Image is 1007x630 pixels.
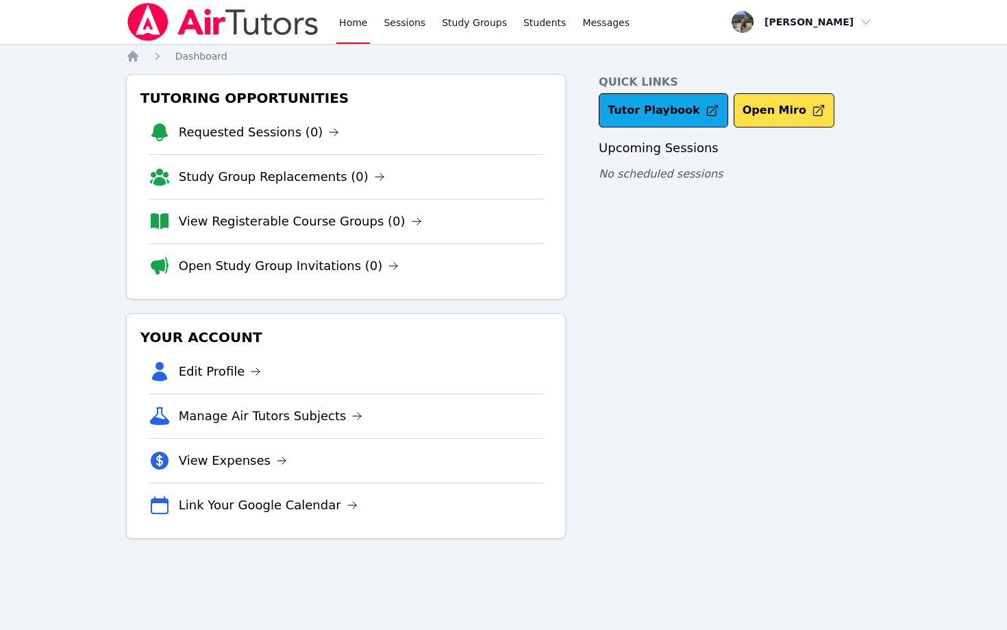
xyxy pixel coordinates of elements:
a: Requested Sessions (0) [179,123,340,142]
a: Study Group Replacements (0) [179,167,385,186]
span: Dashboard [175,51,227,62]
a: Dashboard [175,49,227,63]
h4: Quick Links [599,74,881,90]
a: Manage Air Tutors Subjects [179,407,363,426]
img: Air Tutors [126,3,320,41]
a: Tutor Playbook [599,93,728,128]
h3: Tutoring Opportunities [138,86,554,110]
h3: Your Account [138,325,554,350]
span: Messages [582,16,630,29]
a: Edit Profile [179,362,262,381]
span: No scheduled sessions [599,167,723,180]
a: Link Your Google Calendar [179,496,358,515]
a: Open Study Group Invitations (0) [179,256,399,276]
h3: Upcoming Sessions [599,138,881,158]
a: View Expenses [179,451,287,470]
a: View Registerable Course Groups (0) [179,212,422,231]
button: Open Miro [734,93,834,128]
nav: Breadcrumb [126,49,882,63]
